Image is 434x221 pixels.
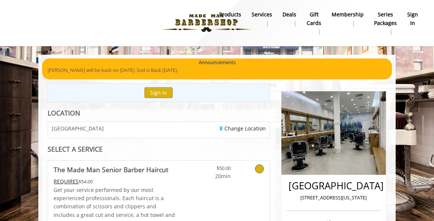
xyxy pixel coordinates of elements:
b: Services [252,10,272,19]
button: Sign In [144,87,173,98]
a: DealsDeals [277,9,301,29]
b: Series packages [374,10,397,27]
span: [GEOGRAPHIC_DATA] [52,126,104,131]
a: Change Location [220,125,266,132]
div: $54.00 [54,177,177,186]
p: [STREET_ADDRESS][US_STATE] [288,194,379,202]
b: products [219,10,241,19]
b: sign in [407,10,418,27]
div: SELECT A SERVICE [48,146,270,153]
span: This service needs some Advance to be paid before we block your appointment [54,178,79,185]
a: Series packagesSeries packages [369,9,402,37]
h2: [GEOGRAPHIC_DATA] [288,180,379,191]
b: LOCATION [48,108,80,117]
b: Deals [283,10,296,19]
a: Gift cardsgift cards [301,9,326,37]
b: gift cards [307,10,321,27]
span: 20min [195,172,230,180]
a: ServicesServices [246,9,277,29]
b: Announcements [199,59,236,66]
a: $50.00 [195,161,230,180]
a: Productsproducts [214,9,246,29]
b: The Made Man Senior Barber Haircut [54,164,168,175]
a: sign insign in [402,9,423,29]
b: Membership [332,10,364,19]
p: [PERSON_NAME] will be back on [DATE]. Sod is Back [DATE]. [48,66,386,74]
img: Made Man Barbershop logo [155,3,258,44]
a: MembershipMembership [326,9,369,29]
